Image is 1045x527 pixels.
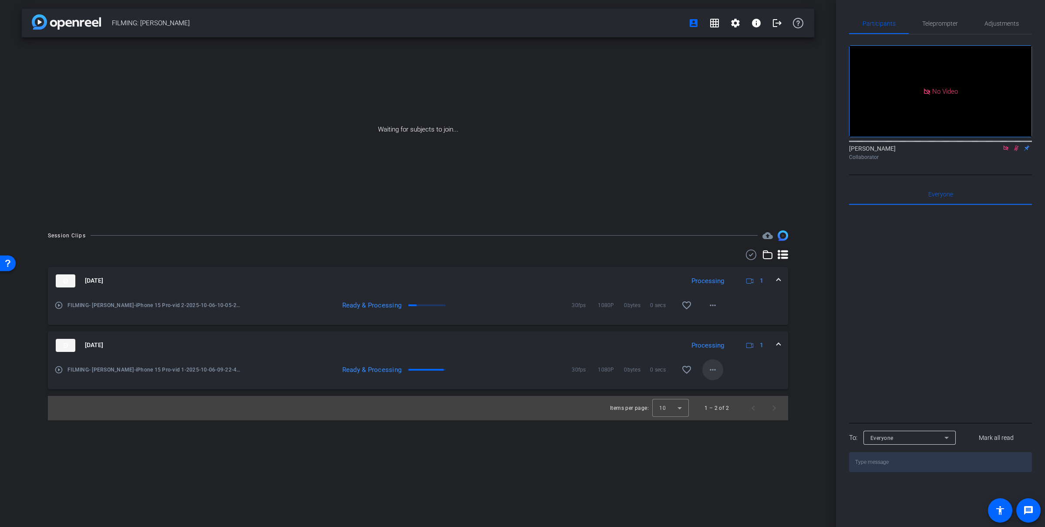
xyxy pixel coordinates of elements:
[764,398,785,419] button: Next page
[85,276,103,285] span: [DATE]
[760,276,763,285] span: 1
[1023,505,1034,516] mat-icon: message
[321,301,406,310] div: Ready & Processing
[984,20,1019,27] span: Adjustments
[961,430,1032,446] button: Mark all read
[85,341,103,350] span: [DATE]
[67,365,243,374] span: FILMING- [PERSON_NAME]-iPhone 15 Pro-vid 1-2025-10-06-09-22-43-864-0
[849,153,1032,161] div: Collaborator
[48,231,86,240] div: Session Clips
[849,433,857,443] div: To:
[863,20,896,27] span: Participants
[778,230,788,241] img: Session clips
[705,404,729,412] div: 1 – 2 of 2
[598,301,624,310] span: 1080P
[650,301,676,310] span: 0 secs
[54,301,63,310] mat-icon: play_circle_outline
[687,276,728,286] div: Processing
[681,300,692,311] mat-icon: favorite_border
[624,301,650,310] span: 0bytes
[598,365,624,374] span: 1080P
[932,87,958,95] span: No Video
[743,398,764,419] button: Previous page
[56,339,75,352] img: thumb-nail
[22,37,814,222] div: Waiting for subjects to join...
[32,14,101,30] img: app-logo
[650,365,676,374] span: 0 secs
[751,18,762,28] mat-icon: info
[67,301,243,310] span: FILMING- [PERSON_NAME]-iPhone 15 Pro-vid 2-2025-10-06-10-05-24-740-0
[730,18,741,28] mat-icon: settings
[709,18,720,28] mat-icon: grid_on
[56,274,75,287] img: thumb-nail
[48,267,788,295] mat-expansion-panel-header: thumb-nail[DATE]Processing1
[572,301,598,310] span: 30fps
[48,331,788,359] mat-expansion-panel-header: thumb-nail[DATE]Processing1
[849,144,1032,161] div: [PERSON_NAME]
[681,365,692,375] mat-icon: favorite_border
[760,341,763,350] span: 1
[870,435,893,441] span: Everyone
[922,20,958,27] span: Teleprompter
[687,341,728,351] div: Processing
[762,230,773,241] span: Destinations for your clips
[708,365,718,375] mat-icon: more_horiz
[610,404,649,412] div: Items per page:
[112,14,683,32] span: FILMING: [PERSON_NAME]
[928,191,953,197] span: Everyone
[624,365,650,374] span: 0bytes
[54,365,63,374] mat-icon: play_circle_outline
[321,365,406,374] div: Ready & Processing
[688,18,699,28] mat-icon: account_box
[48,295,788,325] div: thumb-nail[DATE]Processing1
[48,359,788,389] div: thumb-nail[DATE]Processing1
[772,18,782,28] mat-icon: logout
[762,230,773,241] mat-icon: cloud_upload
[995,505,1005,516] mat-icon: accessibility
[708,300,718,311] mat-icon: more_horiz
[572,365,598,374] span: 30fps
[979,433,1014,443] span: Mark all read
